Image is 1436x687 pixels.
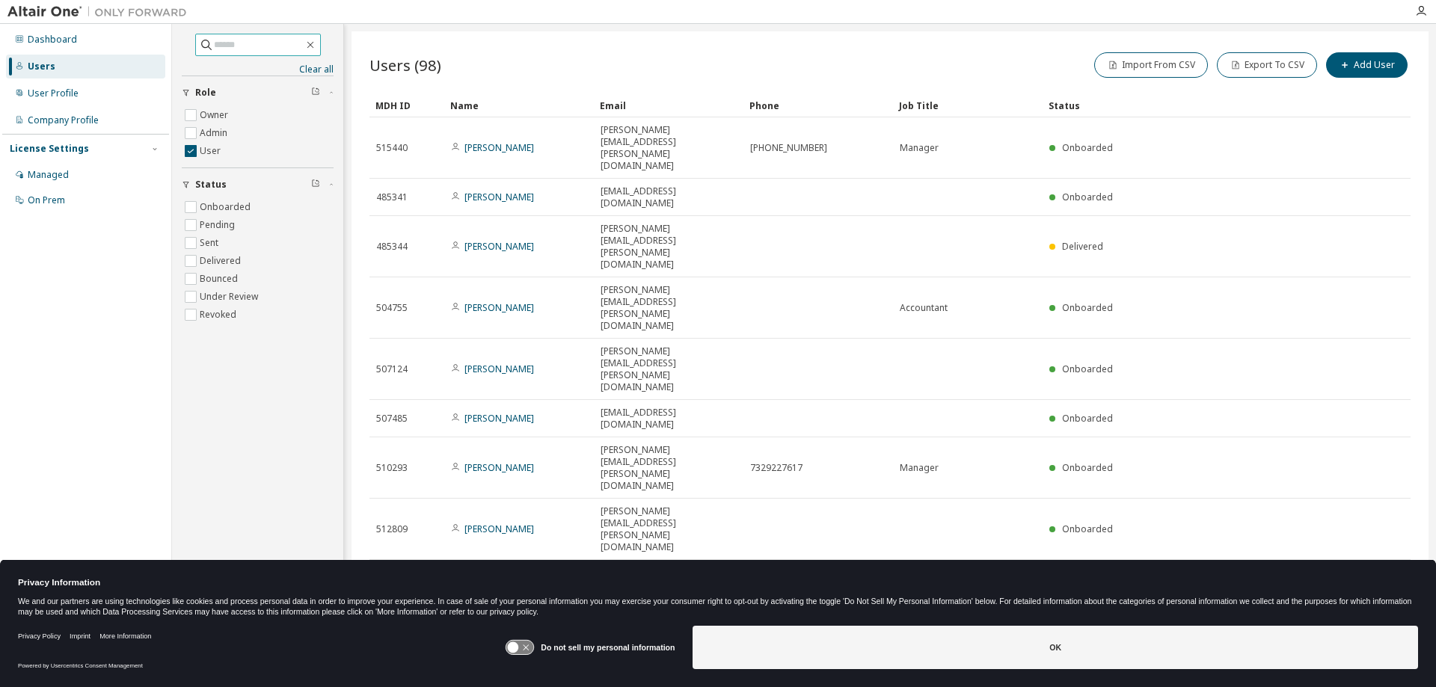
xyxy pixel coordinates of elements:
[28,61,55,73] div: Users
[200,288,261,306] label: Under Review
[376,241,408,253] span: 485344
[28,87,79,99] div: User Profile
[195,179,227,191] span: Status
[376,191,408,203] span: 485341
[200,198,254,216] label: Onboarded
[900,302,948,314] span: Accountant
[1062,141,1113,154] span: Onboarded
[200,216,238,234] label: Pending
[601,505,737,553] span: [PERSON_NAME][EMAIL_ADDRESS][PERSON_NAME][DOMAIN_NAME]
[1062,191,1113,203] span: Onboarded
[376,302,408,314] span: 504755
[376,462,408,474] span: 510293
[376,363,408,375] span: 507124
[464,363,534,375] a: [PERSON_NAME]
[182,76,334,109] button: Role
[601,124,737,172] span: [PERSON_NAME][EMAIL_ADDRESS][PERSON_NAME][DOMAIN_NAME]
[600,93,737,117] div: Email
[182,168,334,201] button: Status
[1094,52,1208,78] button: Import From CSV
[375,93,438,117] div: MDH ID
[311,179,320,191] span: Clear filter
[1062,363,1113,375] span: Onboarded
[464,301,534,314] a: [PERSON_NAME]
[464,461,534,474] a: [PERSON_NAME]
[28,114,99,126] div: Company Profile
[1049,93,1333,117] div: Status
[601,345,737,393] span: [PERSON_NAME][EMAIL_ADDRESS][PERSON_NAME][DOMAIN_NAME]
[464,523,534,535] a: [PERSON_NAME]
[200,306,239,324] label: Revoked
[200,270,241,288] label: Bounced
[195,87,216,99] span: Role
[601,407,737,431] span: [EMAIL_ADDRESS][DOMAIN_NAME]
[376,413,408,425] span: 507485
[1062,412,1113,425] span: Onboarded
[900,142,939,154] span: Manager
[1062,523,1113,535] span: Onboarded
[311,87,320,99] span: Clear filter
[7,4,194,19] img: Altair One
[464,412,534,425] a: [PERSON_NAME]
[200,234,221,252] label: Sent
[1062,301,1113,314] span: Onboarded
[376,523,408,535] span: 512809
[200,124,230,142] label: Admin
[28,34,77,46] div: Dashboard
[749,93,887,117] div: Phone
[464,191,534,203] a: [PERSON_NAME]
[1326,52,1408,78] button: Add User
[1062,240,1103,253] span: Delivered
[464,141,534,154] a: [PERSON_NAME]
[601,444,737,492] span: [PERSON_NAME][EMAIL_ADDRESS][PERSON_NAME][DOMAIN_NAME]
[1062,461,1113,474] span: Onboarded
[601,284,737,332] span: [PERSON_NAME][EMAIL_ADDRESS][PERSON_NAME][DOMAIN_NAME]
[182,64,334,76] a: Clear all
[200,252,244,270] label: Delivered
[10,143,89,155] div: License Settings
[28,194,65,206] div: On Prem
[750,462,803,474] span: 7329227617
[376,142,408,154] span: 515440
[750,142,827,154] span: [PHONE_NUMBER]
[601,223,737,271] span: [PERSON_NAME][EMAIL_ADDRESS][PERSON_NAME][DOMAIN_NAME]
[450,93,588,117] div: Name
[200,142,224,160] label: User
[369,55,441,76] span: Users (98)
[601,185,737,209] span: [EMAIL_ADDRESS][DOMAIN_NAME]
[200,106,231,124] label: Owner
[900,462,939,474] span: Manager
[464,240,534,253] a: [PERSON_NAME]
[899,93,1037,117] div: Job Title
[28,169,69,181] div: Managed
[1217,52,1317,78] button: Export To CSV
